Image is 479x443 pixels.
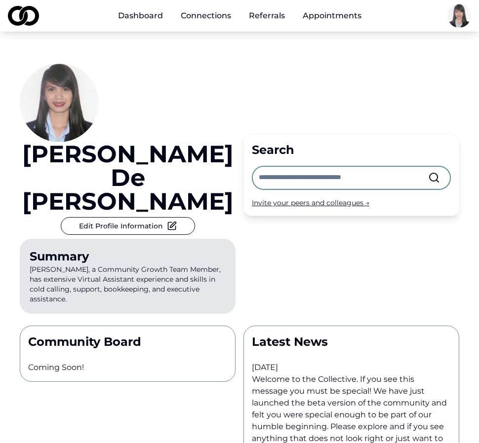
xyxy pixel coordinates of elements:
div: Summary [30,249,226,264]
p: Coming Soon! [28,362,227,373]
a: Connections [173,6,239,26]
a: Appointments [295,6,369,26]
p: Latest News [252,334,451,350]
button: Edit Profile Information [61,217,195,235]
img: logo [8,6,39,26]
div: Search [252,142,451,158]
img: 51457996-7adf-4995-be40-a9f8ac946256-Picture1-profile_picture.jpg [20,63,99,142]
a: Referrals [241,6,293,26]
nav: Main [110,6,369,26]
p: Community Board [28,334,227,350]
div: Invite your peers and colleagues → [252,198,451,208]
p: [PERSON_NAME], a Community Growth Team Member, has extensive Virtual Assistant experience and ski... [20,239,236,314]
a: Dashboard [110,6,171,26]
a: [PERSON_NAME] de [PERSON_NAME] [20,142,236,213]
img: 51457996-7adf-4995-be40-a9f8ac946256-Picture1-profile_picture.jpg [447,4,471,28]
